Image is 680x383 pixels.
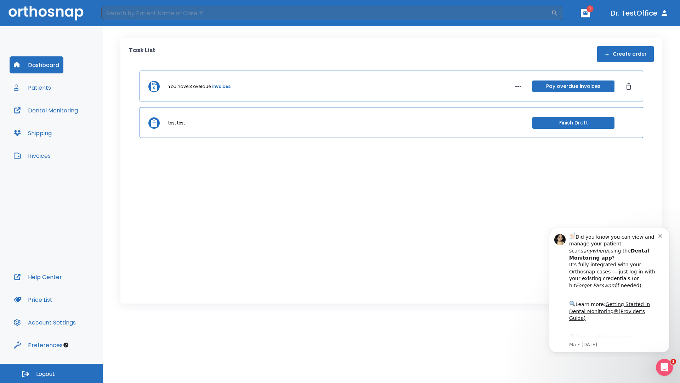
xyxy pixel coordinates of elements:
[31,113,94,126] a: App Store
[212,83,231,90] a: invoices
[10,124,56,141] button: Shipping
[101,6,551,20] input: Search by Patient Name or Case #
[538,221,680,357] iframe: Intercom notifications message
[31,120,120,127] p: Message from Ma, sent 7w ago
[120,11,126,17] button: Dismiss notification
[10,79,55,96] button: Patients
[623,81,634,92] button: Dismiss
[10,337,67,354] button: Preferences
[10,147,55,164] button: Invoices
[586,5,594,12] span: 1
[36,370,55,378] span: Logout
[168,83,211,90] p: You have 3 overdue
[168,120,185,126] p: test test
[31,111,120,148] div: Download the app: | ​ Let us know if you need help getting started!
[10,314,80,331] button: Account Settings
[129,46,155,62] p: Task List
[10,291,57,308] button: Price List
[63,342,69,348] div: Tooltip anchor
[670,359,676,365] span: 1
[597,46,654,62] button: Create order
[8,6,84,20] img: Orthosnap
[532,117,614,129] button: Finish Draft
[608,7,671,20] button: Dr. TestOffice
[10,56,63,73] button: Dashboard
[10,102,82,119] button: Dental Monitoring
[656,359,673,376] iframe: Intercom live chat
[10,268,66,285] button: Help Center
[532,81,614,92] button: Pay overdue invoices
